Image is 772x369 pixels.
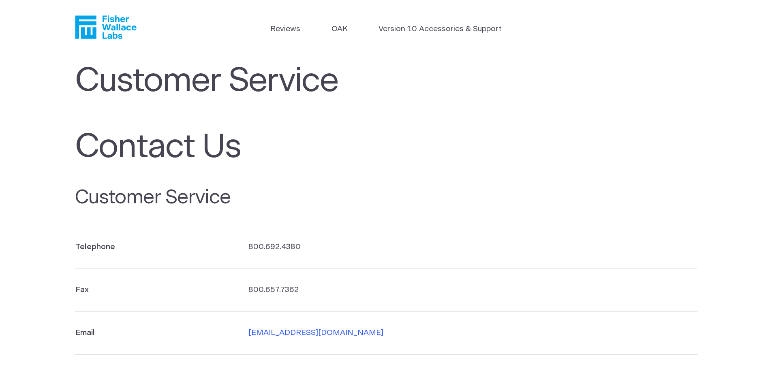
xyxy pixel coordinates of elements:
[237,226,697,269] td: 800.692.4380
[75,62,425,101] h1: Customer Service
[75,269,237,311] th: Fax
[379,23,502,35] a: Version 1.0 Accessories & Support
[75,226,237,269] th: Telephone
[75,311,237,354] th: Email
[331,23,348,35] a: OAK
[75,15,137,39] a: Fisher Wallace
[270,23,300,35] a: Reviews
[237,269,697,311] td: 800.657.7362
[248,329,383,337] a: [EMAIL_ADDRESS][DOMAIN_NAME]
[75,186,438,210] h3: Customer Service
[75,128,425,167] h1: Contact Us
